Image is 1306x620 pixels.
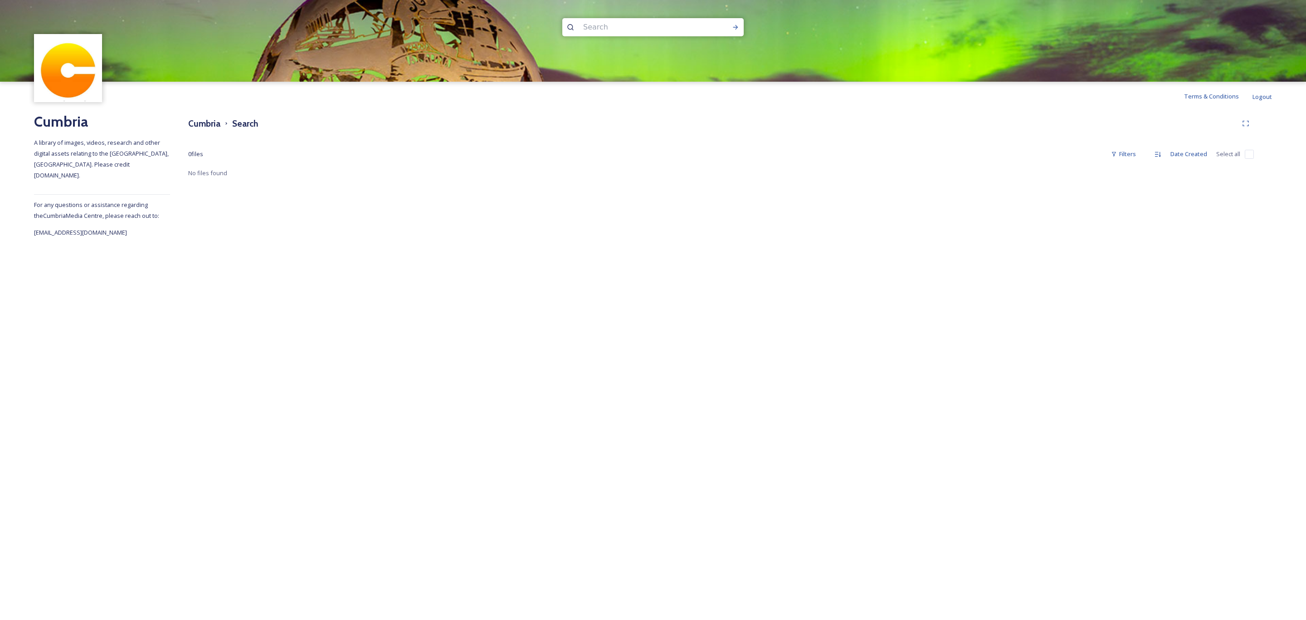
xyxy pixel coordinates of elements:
[1184,91,1252,102] a: Terms & Conditions
[232,117,258,130] h3: Search
[34,201,159,220] span: For any questions or assistance regarding the Cumbria Media Centre, please reach out to:
[579,17,703,37] input: Search
[34,111,170,133] h2: Cumbria
[1166,145,1212,163] div: Date Created
[1216,150,1240,158] span: Select all
[188,169,227,177] span: No files found
[1252,93,1272,101] span: Logout
[1184,92,1239,100] span: Terms & Conditions
[188,150,203,158] span: 0 file s
[34,138,170,179] span: A library of images, videos, research and other digital assets relating to the [GEOGRAPHIC_DATA],...
[35,35,101,101] img: images.jpg
[1106,145,1140,163] div: Filters
[34,228,127,236] span: [EMAIL_ADDRESS][DOMAIN_NAME]
[188,117,220,130] h3: Cumbria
